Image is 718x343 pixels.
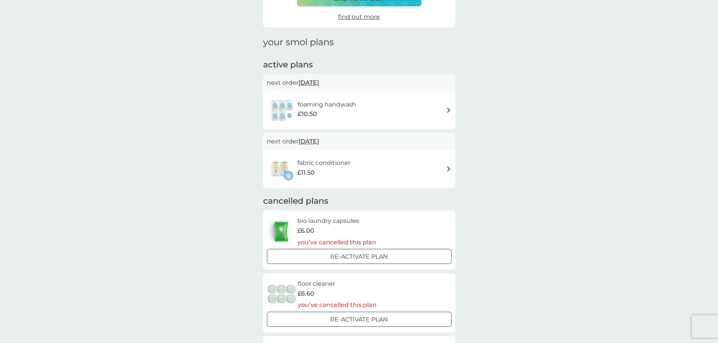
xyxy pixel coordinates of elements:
h2: cancelled plans [263,195,455,207]
h1: your smol plans [263,37,455,48]
p: Re-activate Plan [330,252,388,262]
img: arrow right [446,107,452,113]
button: Re-activate Plan [267,249,452,264]
h6: floor cleaner [298,279,377,289]
a: find out more [338,12,380,22]
h6: foaming handwash [298,100,356,110]
img: foaming handwash [267,97,298,123]
img: arrow right [446,166,452,172]
img: floor cleaner [267,281,298,308]
p: you’ve cancelled this plan [298,300,377,310]
img: fabric conditioner [267,156,293,182]
h2: active plans [263,59,455,71]
img: bio laundry capsules [267,218,295,245]
span: £11.50 [297,168,315,178]
h6: bio laundry capsules [297,216,376,226]
span: £6.00 [297,226,314,236]
p: you’ve cancelled this plan [297,238,376,247]
h6: fabric conditioner [297,158,351,168]
span: £6.60 [298,289,314,299]
span: £10.50 [298,109,317,119]
p: next order [267,137,452,146]
button: Re-activate Plan [267,312,452,327]
p: Re-activate Plan [330,315,388,325]
span: [DATE] [299,75,319,90]
p: next order [267,78,452,88]
span: find out more [338,13,380,20]
span: [DATE] [299,134,319,149]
